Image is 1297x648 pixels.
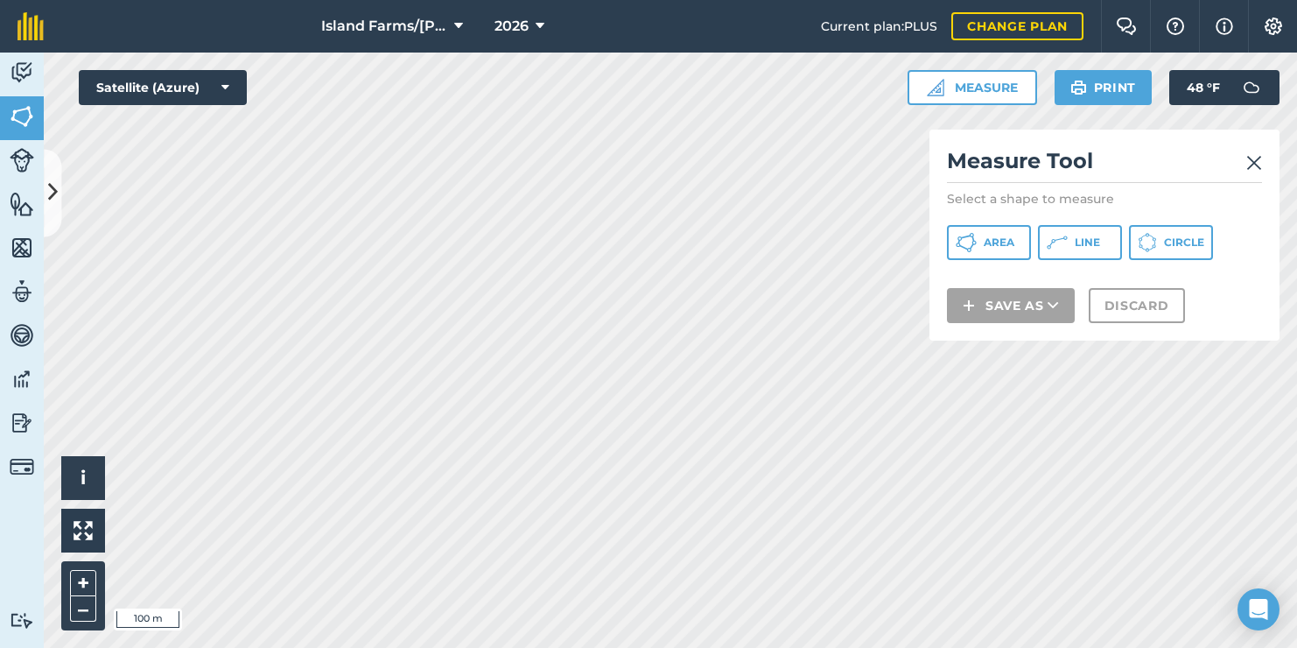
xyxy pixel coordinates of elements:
[10,235,34,261] img: svg+xml;base64,PHN2ZyB4bWxucz0iaHR0cDovL3d3dy53My5vcmcvMjAwMC9zdmciIHdpZHRoPSI1NiIgaGVpZ2h0PSI2MC...
[1216,16,1233,37] img: svg+xml;base64,PHN2ZyB4bWxucz0iaHR0cDovL3d3dy53My5vcmcvMjAwMC9zdmciIHdpZHRoPSIxNyIgaGVpZ2h0PSIxNy...
[10,60,34,86] img: svg+xml;base64,PD94bWwgdmVyc2lvbj0iMS4wIiBlbmNvZGluZz0idXRmLTgiPz4KPCEtLSBHZW5lcmF0b3I6IEFkb2JlIE...
[1070,77,1087,98] img: svg+xml;base64,PHN2ZyB4bWxucz0iaHR0cDovL3d3dy53My5vcmcvMjAwMC9zdmciIHdpZHRoPSIxOSIgaGVpZ2h0PSIyNC...
[1187,70,1220,105] span: 48 ° F
[1165,18,1186,35] img: A question mark icon
[1055,70,1153,105] button: Print
[1164,236,1204,250] span: Circle
[947,190,1262,208] p: Select a shape to measure
[947,225,1031,260] button: Area
[1234,70,1269,105] img: svg+xml;base64,PD94bWwgdmVyc2lvbj0iMS4wIiBlbmNvZGluZz0idXRmLTgiPz4KPCEtLSBHZW5lcmF0b3I6IEFkb2JlIE...
[70,596,96,622] button: –
[947,147,1262,183] h2: Measure Tool
[10,103,34,130] img: svg+xml;base64,PHN2ZyB4bWxucz0iaHR0cDovL3d3dy53My5vcmcvMjAwMC9zdmciIHdpZHRoPSI1NiIgaGVpZ2h0PSI2MC...
[10,278,34,305] img: svg+xml;base64,PD94bWwgdmVyc2lvbj0iMS4wIiBlbmNvZGluZz0idXRmLTgiPz4KPCEtLSBHZW5lcmF0b3I6IEFkb2JlIE...
[1038,225,1122,260] button: Line
[963,295,975,316] img: svg+xml;base64,PHN2ZyB4bWxucz0iaHR0cDovL3d3dy53My5vcmcvMjAwMC9zdmciIHdpZHRoPSIxNCIgaGVpZ2h0PSIyNC...
[10,322,34,349] img: svg+xml;base64,PD94bWwgdmVyc2lvbj0iMS4wIiBlbmNvZGluZz0idXRmLTgiPz4KPCEtLSBHZW5lcmF0b3I6IEFkb2JlIE...
[984,236,1014,250] span: Area
[1237,588,1279,630] div: Open Intercom Messenger
[947,288,1075,323] button: Save as
[61,456,105,500] button: i
[18,12,44,40] img: fieldmargin Logo
[10,148,34,173] img: svg+xml;base64,PD94bWwgdmVyc2lvbj0iMS4wIiBlbmNvZGluZz0idXRmLTgiPz4KPCEtLSBHZW5lcmF0b3I6IEFkb2JlIE...
[1263,18,1284,35] img: A cog icon
[1169,70,1279,105] button: 48 °F
[494,16,529,37] span: 2026
[10,454,34,479] img: svg+xml;base64,PD94bWwgdmVyc2lvbj0iMS4wIiBlbmNvZGluZz0idXRmLTgiPz4KPCEtLSBHZW5lcmF0b3I6IEFkb2JlIE...
[821,17,937,36] span: Current plan : PLUS
[70,570,96,596] button: +
[1075,236,1100,250] span: Line
[1089,288,1185,323] button: Discard
[10,410,34,436] img: svg+xml;base64,PD94bWwgdmVyc2lvbj0iMS4wIiBlbmNvZGluZz0idXRmLTgiPz4KPCEtLSBHZW5lcmF0b3I6IEFkb2JlIE...
[321,16,447,37] span: Island Farms/[PERSON_NAME]
[10,366,34,392] img: svg+xml;base64,PD94bWwgdmVyc2lvbj0iMS4wIiBlbmNvZGluZz0idXRmLTgiPz4KPCEtLSBHZW5lcmF0b3I6IEFkb2JlIE...
[10,191,34,217] img: svg+xml;base64,PHN2ZyB4bWxucz0iaHR0cDovL3d3dy53My5vcmcvMjAwMC9zdmciIHdpZHRoPSI1NiIgaGVpZ2h0PSI2MC...
[1246,152,1262,173] img: svg+xml;base64,PHN2ZyB4bWxucz0iaHR0cDovL3d3dy53My5vcmcvMjAwMC9zdmciIHdpZHRoPSIyMiIgaGVpZ2h0PSIzMC...
[1116,18,1137,35] img: Two speech bubbles overlapping with the left bubble in the forefront
[951,12,1083,40] a: Change plan
[927,79,944,96] img: Ruler icon
[10,612,34,629] img: svg+xml;base64,PD94bWwgdmVyc2lvbj0iMS4wIiBlbmNvZGluZz0idXRmLTgiPz4KPCEtLSBHZW5lcmF0b3I6IEFkb2JlIE...
[81,467,86,489] span: i
[1129,225,1213,260] button: Circle
[74,521,93,540] img: Four arrows, one pointing top left, one top right, one bottom right and the last bottom left
[908,70,1037,105] button: Measure
[79,70,247,105] button: Satellite (Azure)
